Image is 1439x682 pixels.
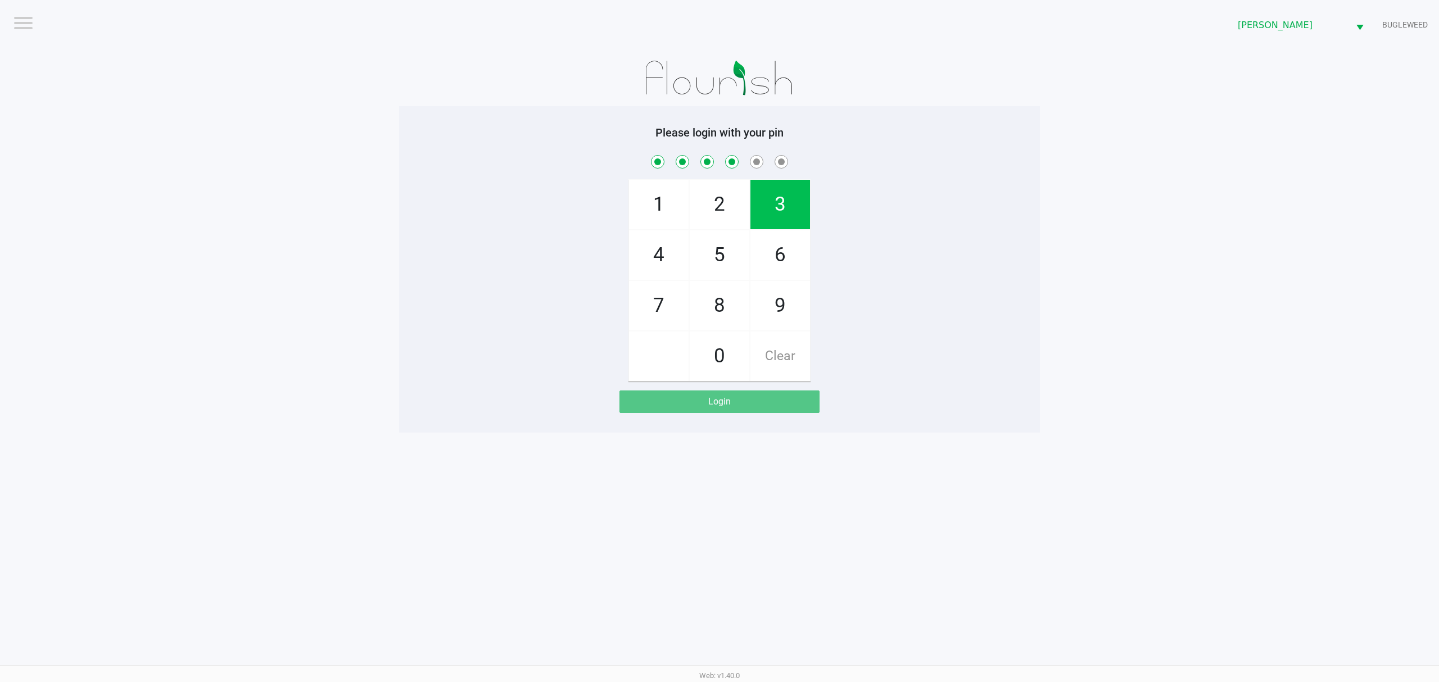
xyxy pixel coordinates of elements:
[629,281,689,330] span: 7
[690,331,749,381] span: 0
[690,230,749,280] span: 5
[750,281,810,330] span: 9
[690,180,749,229] span: 2
[629,230,689,280] span: 4
[1382,19,1428,31] span: BUGLEWEED
[750,331,810,381] span: Clear
[1238,19,1342,32] span: [PERSON_NAME]
[690,281,749,330] span: 8
[750,180,810,229] span: 3
[1349,12,1370,38] button: Select
[699,671,740,680] span: Web: v1.40.0
[750,230,810,280] span: 6
[408,126,1031,139] h5: Please login with your pin
[629,180,689,229] span: 1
